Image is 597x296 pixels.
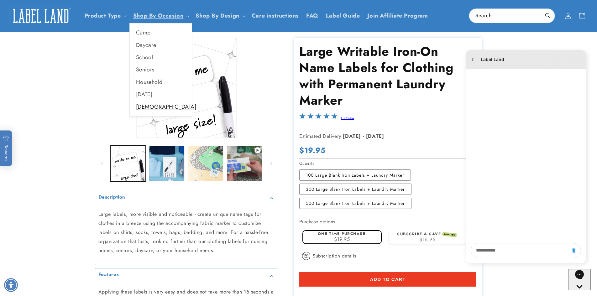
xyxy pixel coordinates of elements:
[334,236,350,243] span: $19.95
[343,132,361,140] strong: [DATE]
[299,198,411,209] label: 500 Large Blank Iron Labels + Laundry Marker
[299,160,315,167] legend: Quantity
[98,194,126,200] h2: Description
[130,76,192,88] a: Household
[85,12,121,20] a: Product Type
[264,157,278,170] button: Slide right
[130,51,192,64] a: School
[318,231,366,236] label: One-time purchase
[4,278,18,292] div: Accessibility Menu
[461,47,591,268] iframe: To enrich screen reader interactions, please activate Accessibility in Grammarly extension settings
[313,252,356,260] span: Subscription details
[129,8,192,23] summary: Shop By Occasion
[110,146,146,181] button: Load image 1 in gallery view
[7,4,75,28] a: Label Land
[341,116,354,120] a: 1 Review - open in a new tab
[568,269,591,290] iframe: To enrich screen reader interactions, please activate Accessibility in Grammarly extension settings
[299,184,411,195] label: 300 Large Blank Iron Labels + Laundry Marker
[130,64,192,76] a: Seniors
[196,12,239,20] a: Shop By Design
[299,43,476,108] h1: Large Writable Iron-On Name Labels for Clothing with Permanent Laundry Marker
[299,169,411,181] label: 100 Large Blank Iron Labels + Laundry Marker
[299,272,476,287] button: Add to cart
[149,146,185,181] button: Load image 2 in gallery view
[367,12,428,19] span: Join Affiliate Program
[299,132,456,141] p: Estimated Delivery:
[326,12,360,19] span: Label Guide
[299,115,338,122] span: 5.0-star overall rating
[364,8,432,23] a: Join Affiliate Program
[299,218,335,225] label: Purchase options
[248,8,302,23] a: Care instructions
[302,8,322,23] a: FAQ
[130,39,192,51] a: Daycare
[366,132,384,140] strong: [DATE]
[541,9,555,23] button: Search
[188,146,223,181] button: Load image 3 in gallery view
[299,145,326,156] span: $19.95
[3,135,9,161] span: Rewards
[363,132,364,140] strong: -
[192,8,248,23] summary: Shop By Design
[370,277,406,282] span: Add to cart
[9,6,72,26] img: Label Land
[322,8,364,23] a: Label Guide
[95,268,278,283] summary: Features
[252,12,299,19] span: Care instructions
[98,210,275,255] p: Large labels, more visible and noticeable - create unique name tags for clothes in a breeze using...
[443,232,457,237] span: SAVE 15%
[227,146,262,181] button: Play video 1 in gallery view
[95,191,278,205] summary: Description
[419,236,436,243] span: $16.96
[130,101,192,113] a: [DEMOGRAPHIC_DATA]
[130,27,192,39] a: Camp
[98,272,119,278] h2: Features
[5,246,79,265] iframe: Sign Up via Text for Offers
[130,88,192,101] a: [DATE]
[306,12,318,19] span: FAQ
[95,157,109,170] button: Slide left
[81,8,129,23] summary: Product Type
[133,12,184,19] span: Shop By Occasion
[397,231,457,237] label: Subscribe & save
